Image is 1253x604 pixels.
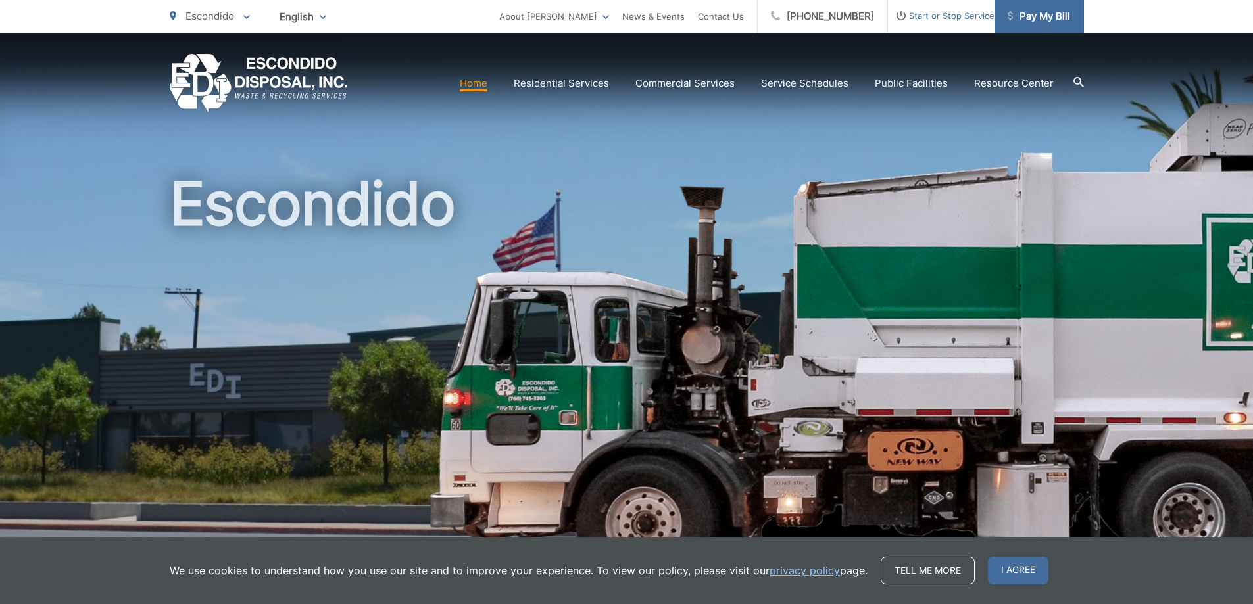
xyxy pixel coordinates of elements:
[270,5,336,28] span: English
[698,9,744,24] a: Contact Us
[514,76,609,91] a: Residential Services
[1008,9,1070,24] span: Pay My Bill
[881,557,975,584] a: Tell me more
[635,76,735,91] a: Commercial Services
[761,76,848,91] a: Service Schedules
[499,9,609,24] a: About [PERSON_NAME]
[170,171,1084,587] h1: Escondido
[185,10,234,22] span: Escondido
[170,54,348,112] a: EDCD logo. Return to the homepage.
[622,9,685,24] a: News & Events
[170,563,868,578] p: We use cookies to understand how you use our site and to improve your experience. To view our pol...
[988,557,1048,584] span: I agree
[770,563,840,578] a: privacy policy
[974,76,1054,91] a: Resource Center
[460,76,487,91] a: Home
[875,76,948,91] a: Public Facilities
